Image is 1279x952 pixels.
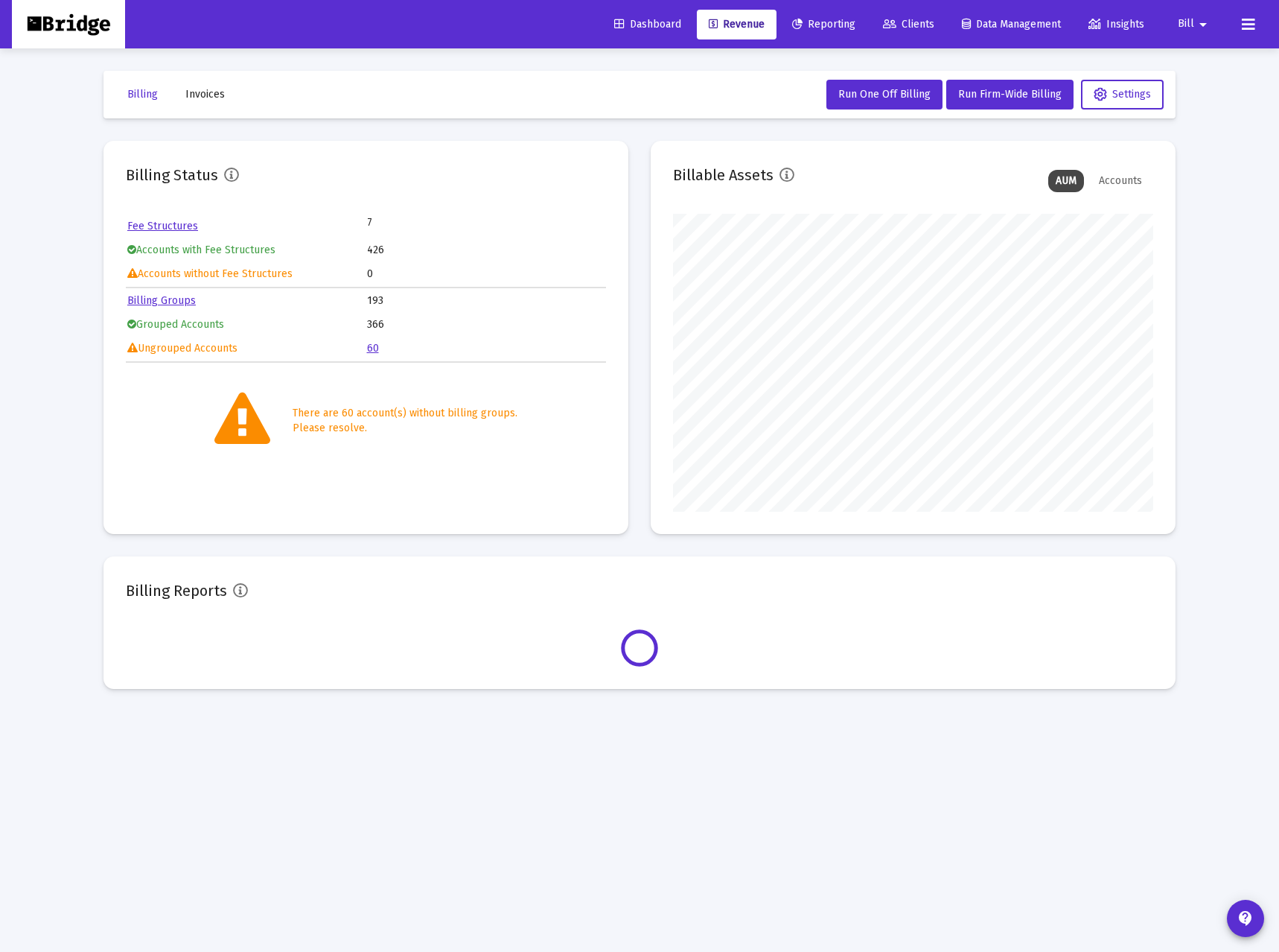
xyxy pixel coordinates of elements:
[673,163,774,187] h2: Billable Assets
[883,18,934,31] span: Clients
[1081,80,1164,110] button: Settings
[602,10,693,39] a: Dashboard
[1088,18,1144,31] span: Insights
[127,314,366,336] td: Grouped Accounts
[115,80,170,110] button: Billing
[1091,170,1149,192] div: Accounts
[946,80,1074,110] button: Run Firm-Wide Billing
[871,10,946,39] a: Clients
[709,18,765,31] span: Revenue
[173,80,237,110] button: Invoices
[962,18,1061,31] span: Data Management
[367,314,605,336] td: 366
[697,10,776,39] a: Revenue
[1077,10,1156,39] a: Insights
[780,10,867,39] a: Reporting
[127,337,366,360] td: Ungrouped Accounts
[185,88,225,101] span: Invoices
[1194,10,1212,39] mat-icon: arrow_drop_down
[1160,9,1230,39] button: Bill
[1237,910,1254,927] mat-icon: contact_support
[367,215,486,230] td: 7
[23,10,114,39] img: Dashboard
[127,294,196,307] a: Billing Groups
[367,342,379,355] a: 60
[127,239,366,261] td: Accounts with Fee Structures
[367,263,605,285] td: 0
[838,88,931,101] span: Run One Off Billing
[126,163,218,187] h2: Billing Status
[367,290,605,312] td: 193
[293,406,517,421] div: There are 60 account(s) without billing groups.
[614,18,681,31] span: Dashboard
[950,10,1073,39] a: Data Management
[367,239,605,261] td: 426
[1178,18,1194,31] span: Bill
[1048,170,1084,192] div: AUM
[1094,88,1151,101] span: Settings
[293,421,517,436] div: Please resolve.
[792,18,855,31] span: Reporting
[127,220,198,232] a: Fee Structures
[127,263,366,285] td: Accounts without Fee Structures
[826,80,942,110] button: Run One Off Billing
[958,88,1062,101] span: Run Firm-Wide Billing
[126,579,227,603] h2: Billing Reports
[127,88,158,101] span: Billing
